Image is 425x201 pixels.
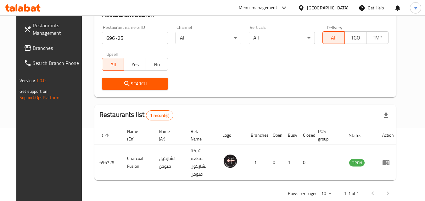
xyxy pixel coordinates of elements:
span: POS group [318,128,337,143]
th: Action [377,126,399,145]
td: 696725 [94,145,122,180]
button: Search [102,78,168,90]
span: TMP [369,33,386,42]
span: No [148,60,165,69]
a: Support.OpsPlatform [20,93,59,102]
th: Open [268,126,283,145]
span: 1 record(s) [146,113,173,119]
h2: Restaurants list [99,110,173,120]
div: All [249,32,315,44]
span: Version: [20,77,35,85]
span: Get support on: [20,87,48,95]
button: No [146,58,168,71]
td: Charcoal Fusion [122,145,154,180]
label: Upsell [106,52,118,56]
span: Ref. Name [191,128,210,143]
span: ID [99,132,111,139]
span: Search Branch Phone [33,59,82,67]
span: Status [349,132,370,139]
button: Yes [124,58,146,71]
span: TGO [347,33,364,42]
div: Menu-management [239,4,277,12]
div: Menu [382,159,394,166]
div: Total records count [146,110,173,120]
a: Search Branch Phone [19,56,87,71]
span: All [325,33,342,42]
th: Closed [298,126,313,145]
p: 1-1 of 1 [344,190,359,198]
table: enhanced table [94,126,399,180]
label: Delivery [327,25,343,29]
span: Restaurants Management [33,22,82,37]
span: Name (En) [127,128,146,143]
button: All [102,58,124,71]
button: TGO [344,31,367,44]
img: Charcoal Fusion [222,153,238,169]
th: Logo [217,126,246,145]
div: [GEOGRAPHIC_DATA] [307,4,349,11]
a: Branches [19,40,87,56]
span: Yes [126,60,143,69]
th: Busy [283,126,298,145]
div: All [176,32,242,44]
a: Restaurants Management [19,18,87,40]
button: All [322,31,345,44]
h2: Restaurant search [102,10,389,19]
span: Name (Ar) [159,128,178,143]
span: Search [107,80,163,88]
span: All [105,60,122,69]
td: 0 [268,145,283,180]
div: OPEN [349,159,365,167]
button: TMP [366,31,389,44]
p: Rows per page: [288,190,316,198]
td: شركة مطعم تشاركول فيوجن [186,145,217,180]
span: OPEN [349,159,365,167]
td: 1 [283,145,298,180]
div: Export file [378,108,394,123]
input: Search for restaurant name or ID.. [102,32,168,44]
span: m [414,4,417,11]
th: Branches [246,126,268,145]
span: 1.0.0 [36,77,46,85]
td: 0 [298,145,313,180]
td: تشاركول فيوجن [154,145,186,180]
div: Rows per page: [319,189,334,198]
span: Branches [33,44,82,52]
td: 1 [246,145,268,180]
